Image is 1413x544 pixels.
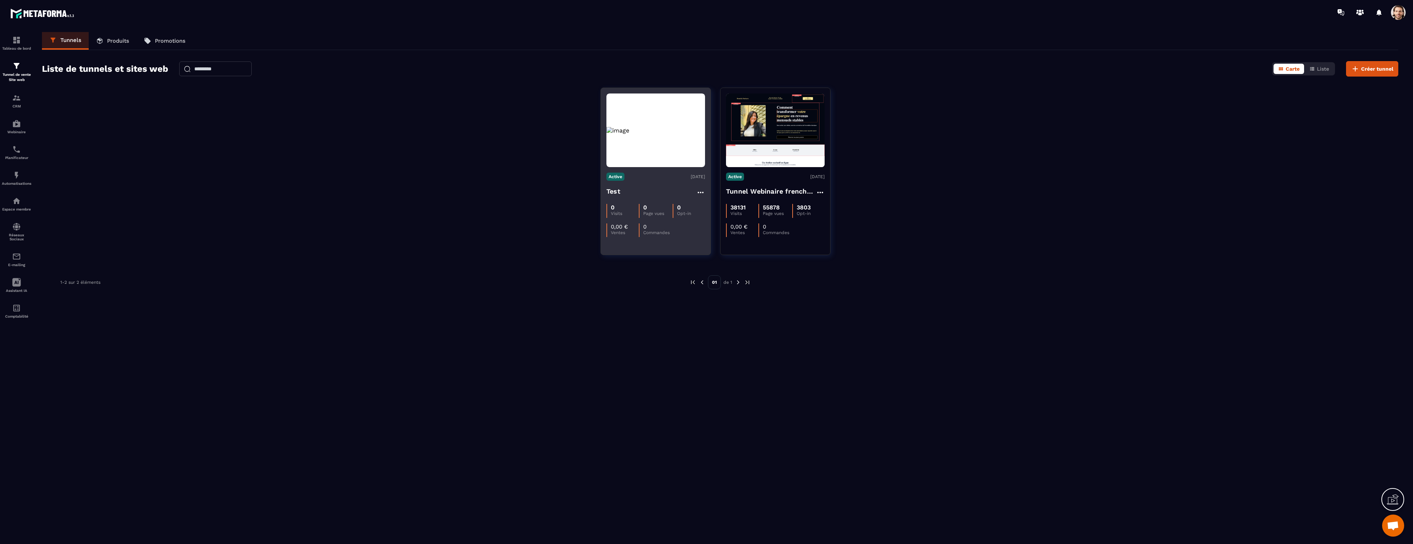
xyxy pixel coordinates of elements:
[2,130,31,134] p: Webinaire
[107,38,129,44] p: Produits
[155,38,185,44] p: Promotions
[643,230,671,235] p: Commandes
[1317,66,1329,72] span: Liste
[2,165,31,191] a: automationsautomationsAutomatisations
[730,204,746,211] p: 38131
[643,211,672,216] p: Page vues
[2,298,31,324] a: accountantaccountantComptabilité
[643,223,647,230] p: 0
[1382,515,1404,537] div: Open chat
[2,72,31,82] p: Tunnel de vente Site web
[797,204,811,211] p: 3803
[89,32,137,50] a: Produits
[1286,66,1300,72] span: Carte
[2,30,31,56] a: formationformationTableau de bord
[643,204,647,211] p: 0
[2,46,31,50] p: Tableau de bord
[12,36,21,45] img: formation
[1361,65,1393,73] span: Créer tunnel
[611,204,615,211] p: 0
[726,173,744,181] p: Active
[2,289,31,293] p: Assistant IA
[2,207,31,211] p: Espace membre
[12,252,21,261] img: email
[2,314,31,318] p: Comptabilité
[2,233,31,241] p: Réseaux Sociaux
[2,247,31,272] a: emailemailE-mailing
[12,171,21,180] img: automations
[12,197,21,205] img: automations
[137,32,193,50] a: Promotions
[2,56,31,88] a: formationformationTunnel de vente Site web
[730,211,758,216] p: Visits
[42,32,89,50] a: Tunnels
[763,230,791,235] p: Commandes
[763,223,766,230] p: 0
[611,223,628,230] p: 0,00 €
[726,93,825,167] img: image
[690,279,696,286] img: prev
[12,222,21,231] img: social-network
[606,127,705,134] img: image
[1346,61,1398,77] button: Créer tunnel
[730,230,758,235] p: Ventes
[2,139,31,165] a: schedulerschedulerPlanificateur
[763,211,792,216] p: Page vues
[730,223,748,230] p: 0,00 €
[723,279,732,285] p: de 1
[2,114,31,139] a: automationsautomationsWebinaire
[2,181,31,186] p: Automatisations
[2,263,31,267] p: E-mailing
[12,119,21,128] img: automations
[708,275,721,289] p: 01
[726,186,816,197] h4: Tunnel Webinaire frenchy partners
[691,174,705,179] p: [DATE]
[2,104,31,108] p: CRM
[606,186,620,197] h4: Test
[611,230,639,235] p: Ventes
[60,37,81,43] p: Tunnels
[763,204,780,211] p: 55878
[606,173,624,181] p: Active
[2,272,31,298] a: Assistant IA
[2,88,31,114] a: formationformationCRM
[677,204,681,211] p: 0
[12,145,21,154] img: scheduler
[1305,64,1334,74] button: Liste
[2,156,31,160] p: Planificateur
[42,61,168,76] h2: Liste de tunnels et sites web
[810,174,825,179] p: [DATE]
[611,211,639,216] p: Visits
[10,7,77,20] img: logo
[60,280,100,285] p: 1-2 sur 2 éléments
[12,93,21,102] img: formation
[735,279,741,286] img: next
[699,279,705,286] img: prev
[1274,64,1304,74] button: Carte
[12,304,21,312] img: accountant
[2,191,31,217] a: automationsautomationsEspace membre
[12,61,21,70] img: formation
[744,279,751,286] img: next
[797,211,825,216] p: Opt-in
[2,217,31,247] a: social-networksocial-networkRéseaux Sociaux
[677,211,705,216] p: Opt-in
